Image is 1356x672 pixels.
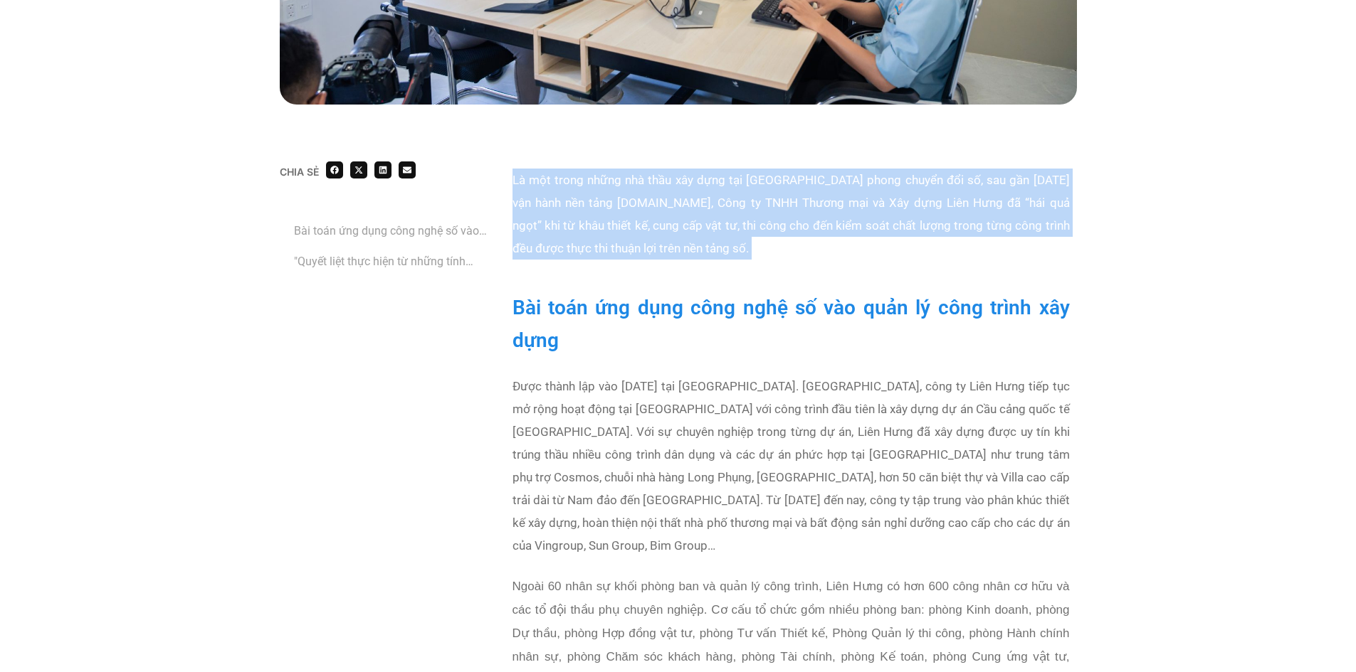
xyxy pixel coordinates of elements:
p: Được thành lập vào [DATE] tại [GEOGRAPHIC_DATA]. [GEOGRAPHIC_DATA], công ty Liên Hưng tiếp tục mở... [513,375,1070,557]
b: Là một trong những nhà thầu xây dựng tại [GEOGRAPHIC_DATA] phong chuyển đổi số, sau gần [DATE] vậ... [513,173,1070,255]
a: "Quyết liệt thực hiện từ những tính năng đơn giản nhất" [294,252,491,270]
div: Chia sẻ [280,167,319,177]
div: Share on facebook [326,161,343,178]
a: Bài toán ứng dụng công nghệ số vào quản lý công trình xây dựng [294,222,491,240]
div: Share on x-twitter [350,161,367,178]
div: Share on linkedin [374,161,391,178]
h2: Bài toán ứng dụng công nghệ số vào quản lý công trình xây dựng [513,292,1070,357]
div: Share on email [399,161,416,178]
